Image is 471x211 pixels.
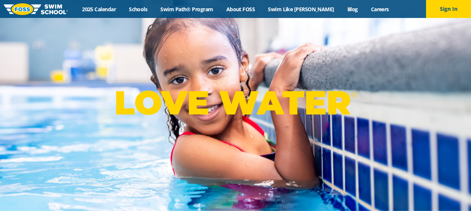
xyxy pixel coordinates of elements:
[123,6,154,13] a: Schools
[154,6,220,13] a: Swim Path® Program
[364,6,395,13] a: Careers
[351,90,357,100] sup: ®
[76,6,123,13] a: 2025 Calendar
[262,6,341,13] a: Swim Like [PERSON_NAME]
[4,3,68,15] img: FOSS Swim School Logo
[341,6,364,13] a: Blog
[114,83,357,123] p: LOVE WATER
[220,6,262,13] a: About FOSS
